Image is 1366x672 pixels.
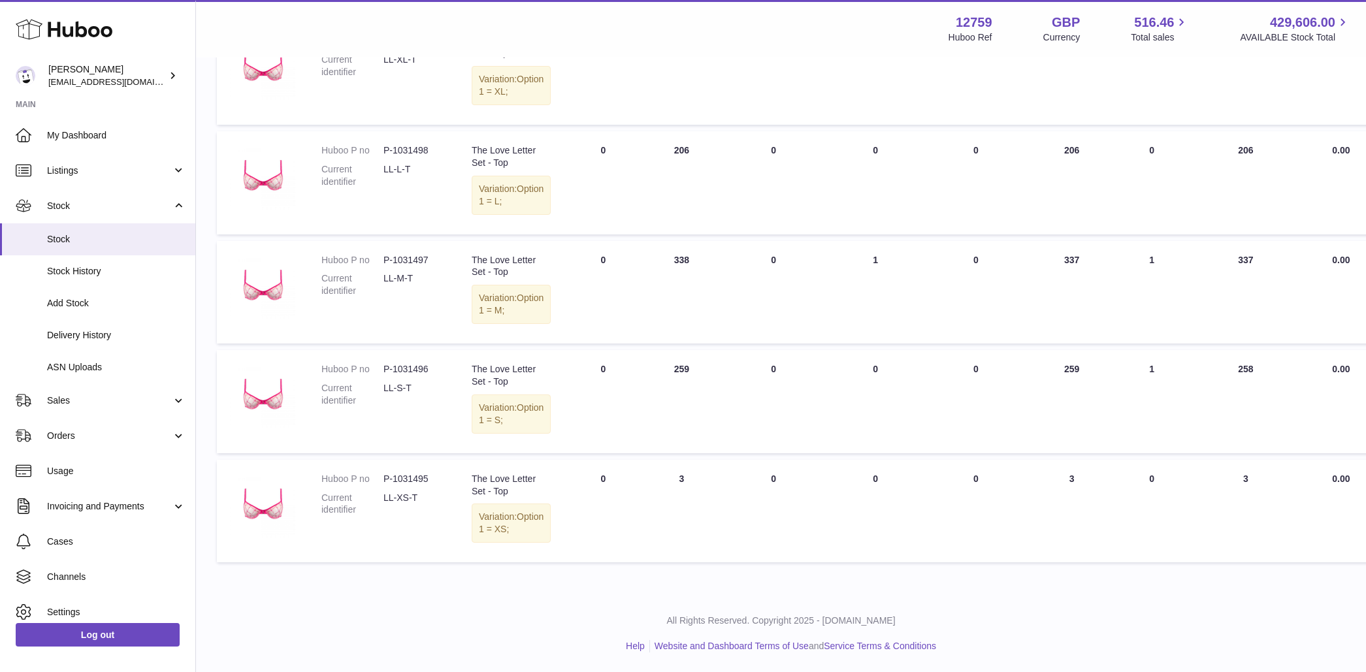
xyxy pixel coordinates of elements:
td: 3 [1028,460,1116,563]
span: 0.00 [1332,255,1350,265]
div: Variation: [472,285,551,324]
p: All Rights Reserved. Copyright 2025 - [DOMAIN_NAME] [206,615,1356,627]
td: 163 [1188,22,1305,125]
div: Variation: [472,176,551,215]
img: product image [230,254,295,319]
dt: Huboo P no [321,254,383,266]
img: product image [230,35,295,100]
dd: P-1031497 [383,254,446,266]
a: 516.46 Total sales [1131,14,1189,44]
td: 206 [642,131,721,234]
span: Option 1 = L; [479,184,544,206]
span: 0.00 [1332,364,1350,374]
div: The Love Letter Set - Top [472,144,551,169]
span: 516.46 [1134,14,1174,31]
dt: Huboo P no [321,144,383,157]
td: 0 [1116,22,1188,125]
span: 0 [973,145,979,155]
td: 0 [826,350,924,453]
strong: 12759 [956,14,992,31]
td: 258 [1188,350,1305,453]
td: 0 [564,131,642,234]
td: 0 [721,460,826,563]
td: 0 [721,131,826,234]
img: product image [230,473,295,538]
span: Usage [47,465,186,477]
td: 0 [564,350,642,453]
dd: LL-M-T [383,272,446,297]
strong: GBP [1052,14,1080,31]
td: 0 [721,22,826,125]
td: 337 [1028,241,1116,344]
span: ASN Uploads [47,361,186,374]
span: 0 [973,473,979,484]
dd: LL-S-T [383,382,446,407]
dt: Current identifier [321,382,383,407]
span: Delivery History [47,329,186,342]
div: The Love Letter Set - Top [472,363,551,388]
span: My Dashboard [47,129,186,142]
span: Listings [47,165,172,177]
a: 429,606.00 AVAILABLE Stock Total [1240,14,1350,44]
dt: Huboo P no [321,363,383,376]
span: [EMAIL_ADDRESS][DOMAIN_NAME] [48,76,192,87]
div: Huboo Ref [949,31,992,44]
td: 0 [1116,131,1188,234]
td: 0 [564,22,642,125]
td: 206 [1028,131,1116,234]
span: Stock History [47,265,186,278]
div: Variation: [472,504,551,543]
td: 0 [826,131,924,234]
span: 0 [973,364,979,374]
td: 3 [642,460,721,563]
td: 338 [642,241,721,344]
td: 337 [1188,241,1305,344]
dt: Current identifier [321,272,383,297]
span: Add Stock [47,297,186,310]
dd: LL-XL-T [383,54,446,78]
div: The Love Letter Set - Top [472,254,551,279]
li: and [650,640,936,652]
td: 163 [1028,22,1116,125]
img: sofiapanwar@unndr.com [16,66,35,86]
td: 1 [1116,241,1188,344]
span: Stock [47,233,186,246]
dt: Current identifier [321,163,383,188]
div: Currency [1043,31,1081,44]
span: 0 [973,255,979,265]
td: 0 [826,22,924,125]
dd: P-1031498 [383,144,446,157]
td: 259 [642,350,721,453]
td: 0 [721,241,826,344]
a: Help [626,641,645,651]
td: 0 [721,350,826,453]
span: Total sales [1131,31,1189,44]
dd: P-1031495 [383,473,446,485]
span: Stock [47,200,172,212]
td: 3 [1188,460,1305,563]
span: Sales [47,394,172,407]
span: Option 1 = S; [479,402,544,425]
td: 259 [1028,350,1116,453]
td: 0 [1116,460,1188,563]
td: 0 [564,460,642,563]
div: [PERSON_NAME] [48,63,166,88]
a: Website and Dashboard Terms of Use [655,641,809,651]
td: 0 [564,241,642,344]
span: AVAILABLE Stock Total [1240,31,1350,44]
img: product image [230,363,295,428]
dt: Huboo P no [321,473,383,485]
div: Variation: [472,394,551,434]
span: Cases [47,536,186,548]
dt: Current identifier [321,54,383,78]
img: product image [230,144,295,210]
span: Settings [47,606,186,618]
td: 206 [1188,131,1305,234]
span: Orders [47,430,172,442]
span: 429,606.00 [1270,14,1335,31]
div: The Love Letter Set - Top [472,473,551,498]
dd: LL-L-T [383,163,446,188]
td: 1 [826,241,924,344]
a: Service Terms & Conditions [824,641,936,651]
td: 163 [642,22,721,125]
